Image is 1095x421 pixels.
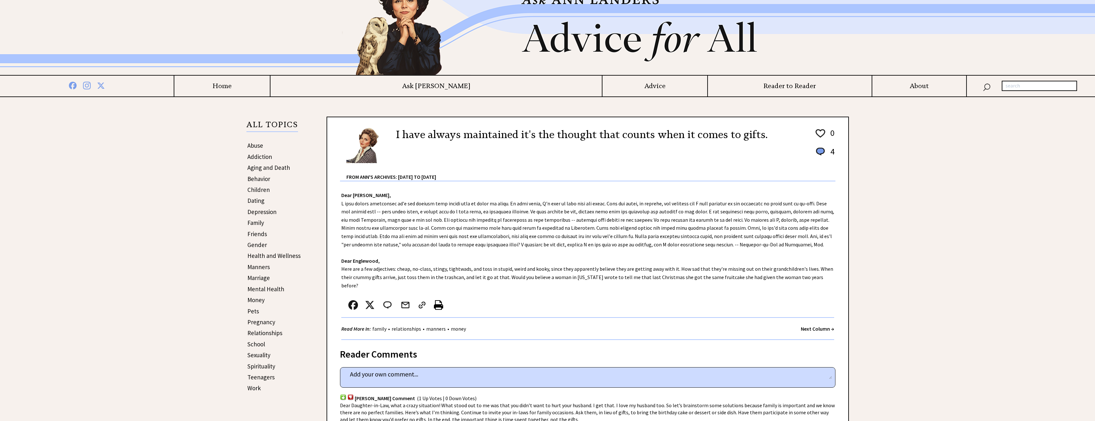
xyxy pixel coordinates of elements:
strong: Dear [PERSON_NAME], [341,192,391,198]
img: votdown.png [347,394,354,400]
input: search [1002,81,1077,91]
img: facebook.png [348,300,358,310]
img: search_nav.png [983,82,991,91]
a: Gender [247,241,267,249]
td: 4 [827,146,835,163]
div: • • • [341,325,468,333]
img: message_round%201.png [815,146,826,157]
p: ALL TOPICS [246,121,298,132]
img: message_round%202.png [382,300,393,310]
a: manners [425,326,447,332]
a: Advice [602,82,707,90]
img: link_02.png [417,300,427,310]
a: Money [247,296,265,304]
a: Manners [247,263,270,271]
a: Pregnancy [247,318,275,326]
a: Friends [247,230,267,238]
a: Mental Health [247,285,284,293]
h2: I have always maintained it's the thought that counts when it comes to gifts. [396,127,767,142]
a: Marriage [247,274,270,282]
img: mail.png [401,300,410,310]
a: About [872,82,966,90]
a: Next Column → [801,326,834,332]
a: Pets [247,307,259,315]
a: Health and Wellness [247,252,301,260]
img: x_small.png [365,300,375,310]
a: Dating [247,197,264,204]
strong: Dear Englewood, [341,258,380,264]
a: Relationships [247,329,282,337]
img: Ann6%20v2%20small.png [346,127,386,163]
a: relationships [390,326,423,332]
img: heart_outline%201.png [815,128,826,139]
img: printer%20icon.png [434,300,443,310]
img: instagram%20blue.png [83,80,91,89]
td: 0 [827,128,835,145]
a: Aging and Death [247,164,290,171]
a: family [371,326,388,332]
a: Sexuality [247,351,270,359]
a: money [449,326,468,332]
div: From Ann's Archives: [DATE] to [DATE] [346,164,835,181]
a: Work [247,384,261,392]
a: Reader to Reader [708,82,872,90]
img: votup.png [340,394,346,400]
img: x%20blue.png [97,81,105,89]
a: Addiction [247,153,272,161]
div: L ipsu dolors ametconsec ad'e sed doeiusm temp incidi utla et dolor ma aliqu. En admi venia, Q'n ... [327,181,848,340]
a: Spirituality [247,362,275,370]
span: (1 Up Votes | 0 Down Votes) [417,395,477,401]
a: Ask [PERSON_NAME] [270,82,602,90]
a: Behavior [247,175,270,183]
a: Family [247,219,264,227]
a: Depression [247,208,277,216]
a: Teenagers [247,373,275,381]
a: Home [174,82,270,90]
a: School [247,340,265,348]
strong: Read More In: [341,326,371,332]
span: [PERSON_NAME] Comment [355,395,415,401]
a: Children [247,186,270,194]
img: facebook%20blue.png [69,80,77,89]
div: Reader Comments [340,347,835,358]
a: Abuse [247,142,263,149]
